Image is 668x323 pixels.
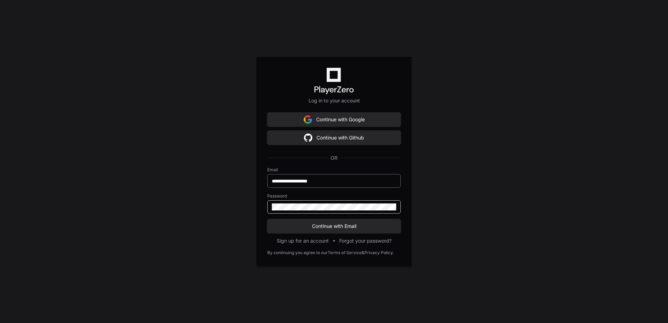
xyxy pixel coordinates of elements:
[267,113,401,127] button: Continue with Google
[364,250,394,256] a: Privacy Policy.
[339,237,392,244] button: Forgot your password?
[267,167,401,173] label: Email
[328,250,362,256] a: Terms of Service
[267,223,401,230] span: Continue with Email
[362,250,364,256] div: &
[267,97,401,104] p: Log in to your account
[267,219,401,233] button: Continue with Email
[304,131,312,145] img: Sign in with google
[267,250,328,256] div: By continuing you agree to our
[267,193,401,199] label: Password
[304,113,312,127] img: Sign in with google
[267,131,401,145] button: Continue with Github
[277,237,329,244] button: Sign up for an account
[328,155,340,161] span: OR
